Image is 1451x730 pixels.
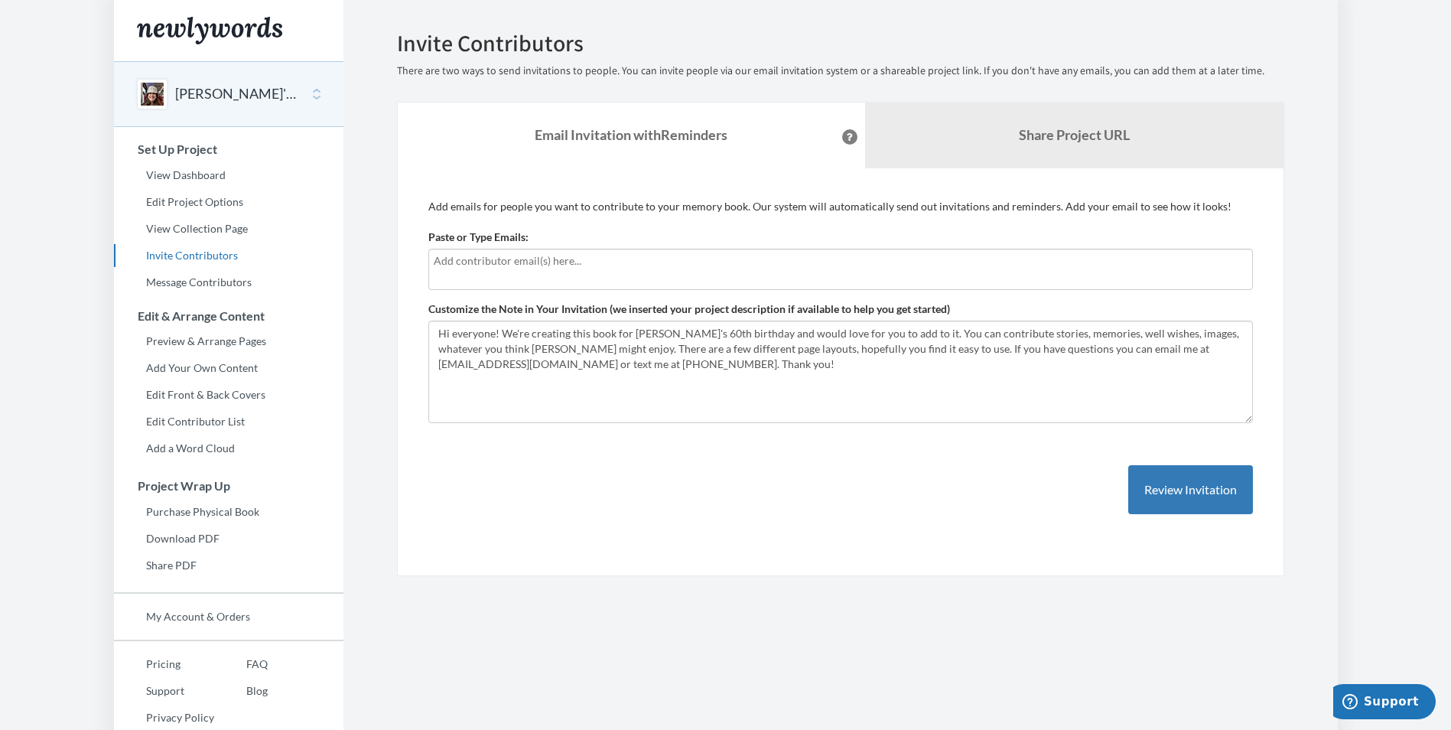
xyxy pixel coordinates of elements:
[1333,684,1436,722] iframe: Opens a widget where you can chat to one of our agents
[114,271,343,294] a: Message Contributors
[114,500,343,523] a: Purchase Physical Book
[115,142,343,156] h3: Set Up Project
[114,217,343,240] a: View Collection Page
[115,479,343,493] h3: Project Wrap Up
[1128,465,1253,515] button: Review Invitation
[114,605,343,628] a: My Account & Orders
[114,554,343,577] a: Share PDF
[114,706,214,729] a: Privacy Policy
[428,230,529,245] label: Paste or Type Emails:
[114,164,343,187] a: View Dashboard
[114,191,343,213] a: Edit Project Options
[535,126,727,143] strong: Email Invitation with Reminders
[114,383,343,406] a: Edit Front & Back Covers
[214,653,268,676] a: FAQ
[114,410,343,433] a: Edit Contributor List
[428,321,1253,423] textarea: Hi everyone! We're creating this book for [PERSON_NAME]'s 60th birthday and would love for you to...
[428,301,950,317] label: Customize the Note in Your Invitation (we inserted your project description if available to help ...
[114,330,343,353] a: Preview & Arrange Pages
[428,199,1253,214] p: Add emails for people you want to contribute to your memory book. Our system will automatically s...
[114,679,214,702] a: Support
[114,244,343,267] a: Invite Contributors
[114,653,214,676] a: Pricing
[114,437,343,460] a: Add a Word Cloud
[115,309,343,323] h3: Edit & Arrange Content
[114,357,343,380] a: Add Your Own Content
[114,527,343,550] a: Download PDF
[434,253,1248,269] input: Add contributor email(s) here...
[137,17,282,44] img: Newlywords logo
[175,84,299,104] button: [PERSON_NAME]'s 60th birthday!
[397,31,1284,56] h2: Invite Contributors
[214,679,268,702] a: Blog
[397,64,1284,79] p: There are two ways to send invitations to people. You can invite people via our email invitation ...
[1019,126,1130,143] b: Share Project URL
